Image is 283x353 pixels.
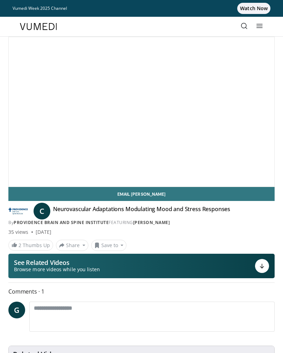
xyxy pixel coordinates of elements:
a: G [8,302,25,318]
span: 35 views [8,229,29,236]
a: 2 Thumbs Up [8,240,53,251]
a: [PERSON_NAME] [133,219,170,225]
a: C [34,203,50,219]
button: Share [56,240,88,251]
div: By FEATURING [8,219,275,226]
button: Save to [91,240,127,251]
video-js: Video Player [9,37,274,187]
span: Watch Now [237,3,270,14]
div: [DATE] [36,229,51,236]
img: Providence Brain and Spine Institute [8,206,28,217]
span: Browse more videos while you listen [14,266,100,273]
a: Email [PERSON_NAME] [8,187,275,201]
img: VuMedi Logo [20,23,57,30]
button: See Related Videos Browse more videos while you listen [8,254,275,278]
a: Providence Brain and Spine Institute [14,219,109,225]
h4: Neurovascular Adaptations Modulating Mood and Stress Responses [53,206,230,217]
span: 2 [19,242,21,248]
span: Comments 1 [8,287,275,296]
p: See Related Videos [14,259,100,266]
a: Vumedi Week 2025 ChannelWatch Now [13,3,270,14]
